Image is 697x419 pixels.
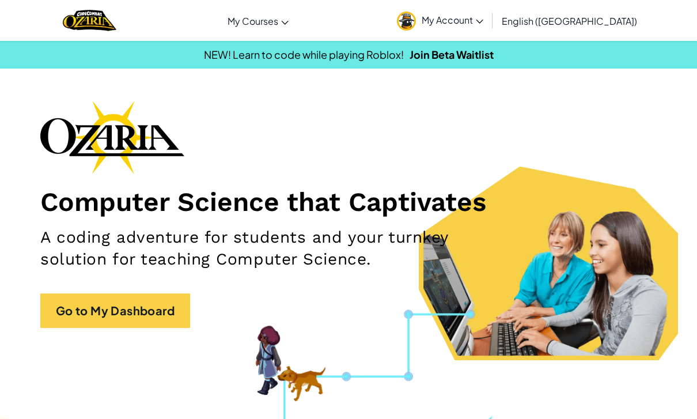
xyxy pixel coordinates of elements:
[204,48,404,61] span: NEW! Learn to code while playing Roblox!
[422,14,483,26] span: My Account
[397,12,416,31] img: avatar
[228,15,278,27] span: My Courses
[222,5,294,36] a: My Courses
[496,5,643,36] a: English ([GEOGRAPHIC_DATA])
[40,100,184,174] img: Ozaria branding logo
[502,15,637,27] span: English ([GEOGRAPHIC_DATA])
[40,186,657,218] h1: Computer Science that Captivates
[410,48,494,61] a: Join Beta Waitlist
[63,9,116,32] img: Home
[40,293,190,328] a: Go to My Dashboard
[391,2,489,39] a: My Account
[63,9,116,32] a: Ozaria by CodeCombat logo
[40,227,453,270] h2: A coding adventure for students and your turnkey solution for teaching Computer Science.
